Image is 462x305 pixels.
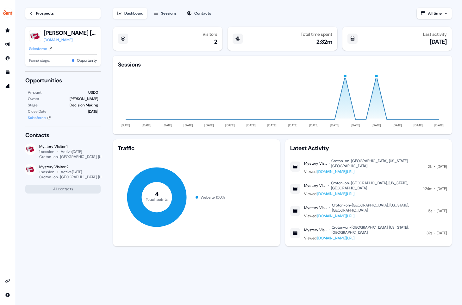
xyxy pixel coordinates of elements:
a: Prospects [25,8,101,19]
a: Go to Inbound [3,53,13,63]
div: 2:32m [316,38,332,46]
div: 1 session [39,149,54,154]
div: Viewed [304,235,423,241]
div: Croton-on-[GEOGRAPHIC_DATA], [US_STATE], [GEOGRAPHIC_DATA] [39,154,155,159]
div: Croton-on-[GEOGRAPHIC_DATA], [US_STATE], [GEOGRAPHIC_DATA] [39,175,155,180]
a: Go to prospects [3,25,13,35]
button: Contacts [183,8,215,19]
a: Go to outbound experience [3,39,13,49]
div: Amount [28,89,41,96]
tspan: [DATE] [330,123,340,127]
div: Website 100 % [201,194,225,200]
div: Traffic [118,144,275,152]
button: Opportunity [77,57,97,64]
a: [DOMAIN_NAME] [44,37,97,43]
a: Go to attribution [3,81,13,91]
div: 15s [428,208,432,214]
tspan: [DATE] [393,123,402,127]
div: Visitors [203,32,217,37]
div: [DATE] [437,186,447,192]
div: Active [DATE] [61,169,82,175]
div: Croton-on-[GEOGRAPHIC_DATA], [US_STATE], [GEOGRAPHIC_DATA] [332,203,424,213]
div: 1 session [39,169,54,175]
div: Dashboard [124,10,143,16]
div: [PERSON_NAME] [70,96,98,102]
div: Viewed [304,191,420,197]
div: [DATE] [430,38,447,46]
div: [DATE] [437,230,447,236]
tspan: Touchpoints [146,197,168,202]
div: Mystery Visitor 2 [304,183,327,188]
div: Croton-on-[GEOGRAPHIC_DATA], [US_STATE], [GEOGRAPHIC_DATA] [331,181,420,191]
tspan: [DATE] [121,123,130,127]
button: Dashboard [113,8,147,19]
tspan: [DATE] [434,123,444,127]
div: Contacts [194,10,211,16]
a: Go to integrations [3,276,13,286]
div: Sessions [118,61,141,68]
button: Sessions [150,8,180,19]
div: Stage [28,102,38,108]
div: Croton-on-[GEOGRAPHIC_DATA], [US_STATE], [GEOGRAPHIC_DATA] [332,225,423,235]
div: Salesforce [28,115,46,121]
tspan: [DATE] [267,123,277,127]
tspan: [DATE] [163,123,172,127]
div: Mystery Visitor 1 [39,144,101,149]
div: Owner [28,96,39,102]
div: [DATE] [437,208,447,214]
tspan: [DATE] [226,123,235,127]
tspan: 4 [155,190,159,198]
button: All time [417,8,452,19]
div: [DATE] [88,108,98,115]
tspan: [DATE] [351,123,360,127]
div: Prospects [36,10,54,16]
tspan: [DATE] [142,123,152,127]
a: Go to templates [3,67,13,77]
div: Mystery Visitor 2 [304,227,328,232]
div: Mystery Visitor 2 [39,164,101,169]
tspan: [DATE] [247,123,256,127]
div: 21s [428,163,432,170]
div: Decision Making [70,102,98,108]
span: Funnel stage: [29,57,50,64]
div: 1:24m [423,186,432,192]
a: Salesforce [28,115,51,121]
a: [DOMAIN_NAME][URL] [317,191,354,196]
a: [DOMAIN_NAME][URL] [317,213,354,219]
div: Close Date [28,108,47,115]
div: Total time spent [301,32,332,37]
a: [DOMAIN_NAME][URL] [317,236,354,241]
div: [DATE] [437,163,447,170]
div: Viewed [304,213,424,219]
div: USD0 [88,89,98,96]
tspan: [DATE] [288,123,298,127]
tspan: [DATE] [414,123,423,127]
span: All time [428,11,442,16]
div: Last activity [423,32,447,37]
tspan: [DATE] [205,123,214,127]
div: Contacts [25,131,101,139]
tspan: [DATE] [372,123,381,127]
a: Salesforce [29,46,52,52]
button: All contacts [25,185,101,194]
div: Active [DATE] [61,149,82,154]
div: Sessions [161,10,177,16]
a: Go to integrations [3,290,13,300]
div: Croton-on-[GEOGRAPHIC_DATA], [US_STATE], [GEOGRAPHIC_DATA] [331,158,424,168]
div: Opportunities [25,77,101,84]
tspan: [DATE] [184,123,193,127]
div: 32s [427,230,432,236]
button: [PERSON_NAME] [PERSON_NAME] [44,29,97,37]
div: Latest Activity [290,144,447,152]
div: Mystery Visitor 1 [304,161,327,166]
a: [DOMAIN_NAME][URL] [317,169,354,174]
div: Salesforce [29,46,47,52]
tspan: [DATE] [309,123,319,127]
div: Viewed [304,168,424,175]
div: 2 [214,38,217,46]
div: Mystery Visitor 2 [304,205,328,210]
